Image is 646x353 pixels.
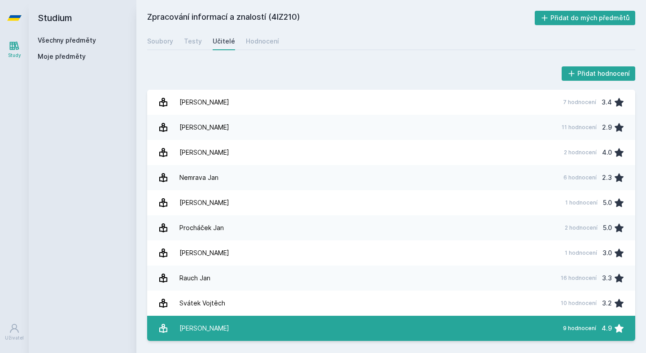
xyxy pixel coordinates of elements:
[5,335,24,341] div: Uživatel
[38,52,86,61] span: Moje předměty
[147,37,173,46] div: Soubory
[213,37,235,46] div: Učitelé
[179,319,229,337] div: [PERSON_NAME]
[147,240,635,266] a: [PERSON_NAME] 1 hodnocení 3.0
[179,93,229,111] div: [PERSON_NAME]
[602,93,612,111] div: 3.4
[179,194,229,212] div: [PERSON_NAME]
[179,118,229,136] div: [PERSON_NAME]
[8,52,21,59] div: Study
[147,11,535,25] h2: Zpracování informací a znalostí (4IZ210)
[602,118,612,136] div: 2.9
[147,165,635,190] a: Nemrava Jan 6 hodnocení 2.3
[179,294,225,312] div: Svátek Vojtěch
[147,140,635,165] a: [PERSON_NAME] 2 hodnocení 4.0
[246,32,279,50] a: Hodnocení
[603,194,612,212] div: 5.0
[603,219,612,237] div: 5.0
[602,294,612,312] div: 3.2
[147,291,635,316] a: Svátek Vojtěch 10 hodnocení 3.2
[147,115,635,140] a: [PERSON_NAME] 11 hodnocení 2.9
[562,66,636,81] button: Přidat hodnocení
[213,32,235,50] a: Učitelé
[147,190,635,215] a: [PERSON_NAME] 1 hodnocení 5.0
[147,316,635,341] a: [PERSON_NAME] 9 hodnocení 4.9
[535,11,636,25] button: Přidat do mých předmětů
[563,174,597,181] div: 6 hodnocení
[246,37,279,46] div: Hodnocení
[602,319,612,337] div: 4.9
[2,36,27,63] a: Study
[184,32,202,50] a: Testy
[565,224,598,231] div: 2 hodnocení
[147,266,635,291] a: Rauch Jan 16 hodnocení 3.3
[179,219,224,237] div: Procháček Jan
[602,269,612,287] div: 3.3
[564,149,597,156] div: 2 hodnocení
[565,249,597,257] div: 1 hodnocení
[38,36,96,44] a: Všechny předměty
[565,199,598,206] div: 1 hodnocení
[561,300,597,307] div: 10 hodnocení
[602,244,612,262] div: 3.0
[147,90,635,115] a: [PERSON_NAME] 7 hodnocení 3.4
[179,244,229,262] div: [PERSON_NAME]
[147,215,635,240] a: Procháček Jan 2 hodnocení 5.0
[561,275,597,282] div: 16 hodnocení
[2,318,27,346] a: Uživatel
[179,269,210,287] div: Rauch Jan
[184,37,202,46] div: Testy
[179,169,218,187] div: Nemrava Jan
[562,124,597,131] div: 11 hodnocení
[147,32,173,50] a: Soubory
[563,99,596,106] div: 7 hodnocení
[602,144,612,161] div: 4.0
[602,169,612,187] div: 2.3
[179,144,229,161] div: [PERSON_NAME]
[563,325,596,332] div: 9 hodnocení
